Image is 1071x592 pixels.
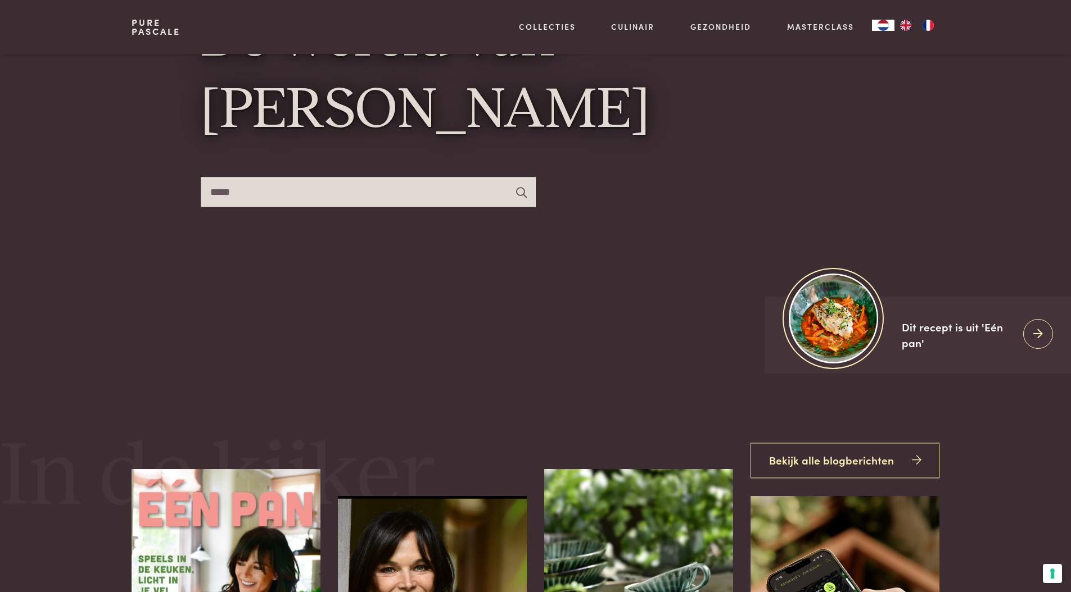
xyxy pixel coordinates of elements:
[787,21,854,33] a: Masterclass
[894,20,939,31] ul: Language list
[751,443,939,478] a: Bekijk alle blogberichten
[789,274,878,363] img: https://admin.purepascale.com/wp-content/uploads/2025/08/home_recept_link.jpg
[519,21,576,33] a: Collecties
[872,20,894,31] a: NL
[690,21,751,33] a: Gezondheid
[611,21,654,33] a: Culinair
[894,20,917,31] a: EN
[201,4,871,147] h1: De wereld van [PERSON_NAME]
[872,20,939,31] aside: Language selected: Nederlands
[917,20,939,31] a: FR
[1043,564,1062,583] button: Uw voorkeuren voor toestemming voor trackingtechnologieën
[765,297,1071,374] a: https://admin.purepascale.com/wp-content/uploads/2025/08/home_recept_link.jpg Dit recept is uit '...
[132,18,180,36] a: PurePascale
[872,20,894,31] div: Language
[902,319,1014,351] div: Dit recept is uit 'Eén pan'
